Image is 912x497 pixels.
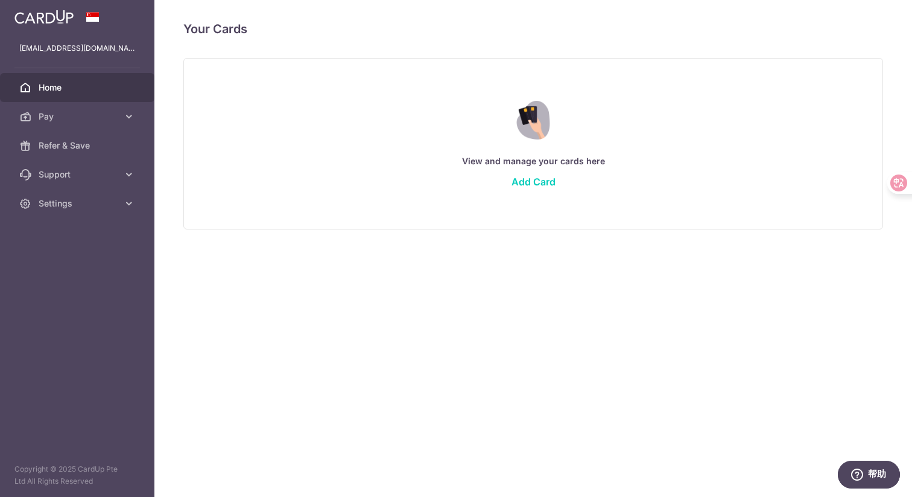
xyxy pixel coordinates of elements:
[39,168,118,181] span: Support
[39,82,118,94] span: Home
[507,101,559,139] img: Credit Card
[31,8,49,19] span: 帮助
[39,197,118,210] span: Settings
[183,19,247,39] h4: Your Cards
[14,10,74,24] img: CardUp
[39,111,118,123] span: Pay
[19,42,135,54] p: [EMAIL_ADDRESS][DOMAIN_NAME]
[39,139,118,152] span: Refer & Save
[208,154,858,168] p: View and manage your cards here
[511,176,556,188] a: Add Card
[837,461,900,491] iframe: 打开一个小组件，您可以在其中找到更多信息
